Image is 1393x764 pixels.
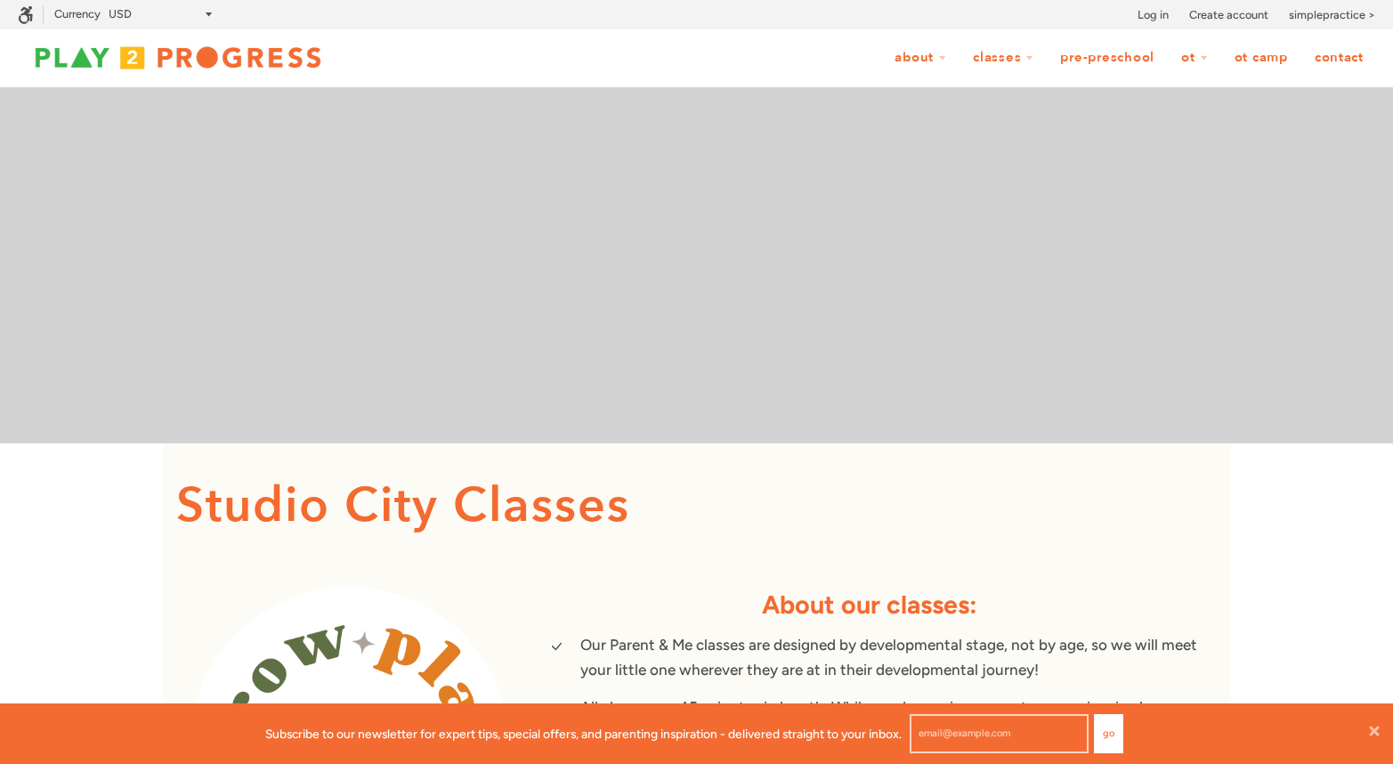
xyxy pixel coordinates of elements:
a: Pre-Preschool [1049,41,1166,75]
p: Our Parent & Me classes are designed by developmental stage, not by age, so we will meet your lit... [580,633,1203,681]
a: Contact [1303,41,1375,75]
a: Classes [961,41,1045,75]
strong: About our classes: [762,589,977,620]
a: OT Camp [1223,41,1300,75]
button: Go [1094,714,1123,753]
p: Subscribe to our newsletter for expert tips, special offers, and parenting inspiration - delivere... [265,724,902,744]
a: OT [1170,41,1219,75]
a: About [883,41,958,75]
a: Create account [1189,6,1268,24]
img: Play2Progress logo [18,40,338,76]
a: simplepractice > [1289,6,1375,24]
input: email@example.com [910,714,1089,753]
label: Currency [54,7,101,20]
p: All classes are 45-minutes in length. While we do require a parent or caregiver in class, we ask ... [580,695,1203,744]
a: Log in [1138,6,1169,24]
h1: Studio City Classes [176,470,1218,542]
